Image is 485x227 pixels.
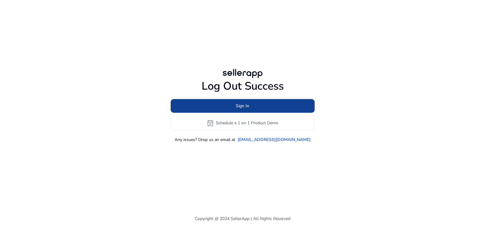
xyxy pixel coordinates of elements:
button: Sign In [171,99,315,113]
button: event_availableSchedule a 1 on 1 Product Demo [171,116,315,130]
p: Any issues? Drop us an email at [175,136,235,143]
span: Sign In [236,103,249,109]
h1: Log Out Success [171,80,315,93]
a: [EMAIL_ADDRESS][DOMAIN_NAME] [238,136,311,143]
span: event_available [207,119,214,127]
